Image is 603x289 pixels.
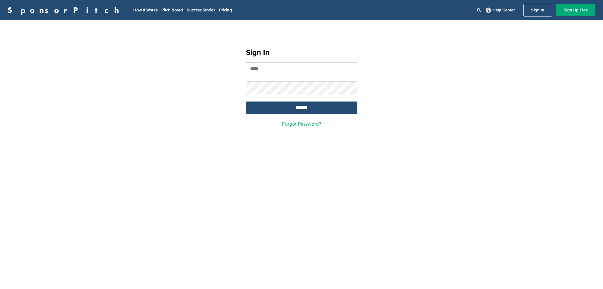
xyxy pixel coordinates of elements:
[161,8,183,13] a: Pitch Board
[556,4,595,16] a: Sign Up Free
[246,47,357,58] h1: Sign In
[187,8,215,13] a: Success Stories
[8,6,123,14] a: SponsorPitch
[219,8,232,13] a: Pricing
[523,4,552,16] a: Sign In
[282,121,321,127] a: Forgot Password?
[133,8,158,13] a: How It Works
[485,6,516,14] a: Help Center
